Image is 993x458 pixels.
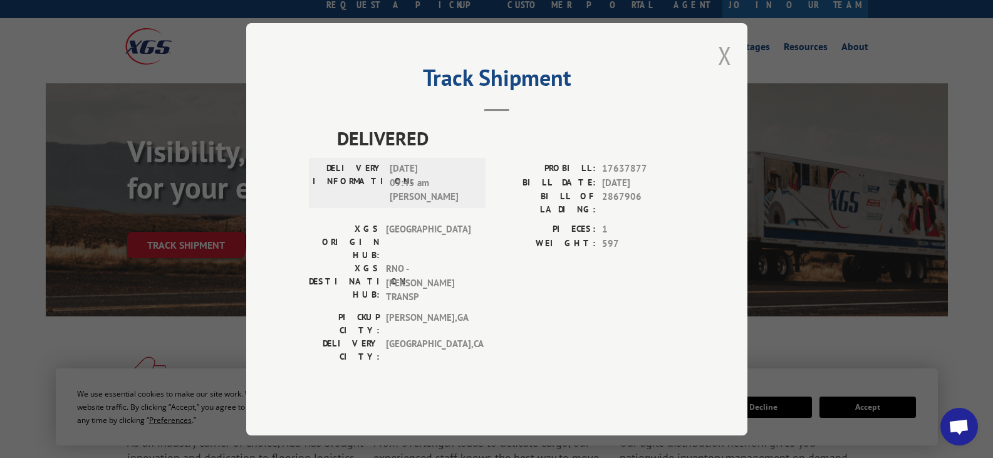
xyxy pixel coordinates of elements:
[337,124,685,152] span: DELIVERED
[497,190,596,216] label: BILL OF LADING:
[309,69,685,93] h2: Track Shipment
[386,310,471,336] span: [PERSON_NAME] , GA
[602,175,685,190] span: [DATE]
[497,222,596,237] label: PIECES:
[313,162,383,204] label: DELIVERY INFORMATION:
[497,175,596,190] label: BILL DATE:
[386,336,471,363] span: [GEOGRAPHIC_DATA] , CA
[390,162,474,204] span: [DATE] 09:45 am [PERSON_NAME]
[602,190,685,216] span: 2867906
[497,162,596,176] label: PROBILL:
[309,262,380,304] label: XGS DESTINATION HUB:
[386,222,471,262] span: [GEOGRAPHIC_DATA]
[309,310,380,336] label: PICKUP CITY:
[386,262,471,304] span: RNO - [PERSON_NAME] TRANSP
[718,39,732,72] button: Close modal
[940,408,978,445] div: Open chat
[309,336,380,363] label: DELIVERY CITY:
[602,162,685,176] span: 17637877
[602,222,685,237] span: 1
[602,236,685,251] span: 597
[309,222,380,262] label: XGS ORIGIN HUB:
[497,236,596,251] label: WEIGHT:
